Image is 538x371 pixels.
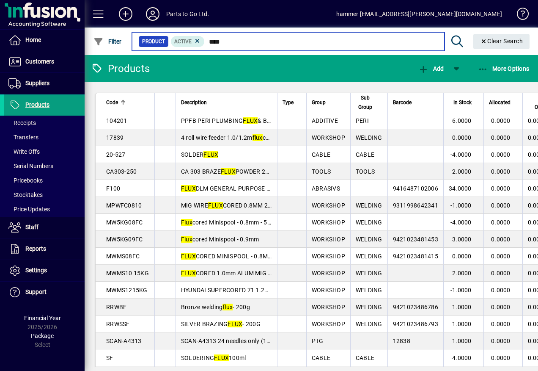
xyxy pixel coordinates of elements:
div: Code [106,98,149,107]
span: Support [25,288,47,295]
em: FLUX [208,202,223,209]
span: 0.0000 [491,287,511,293]
span: Receipts [8,119,36,126]
span: SILVER BRAZING - 200G [181,321,261,327]
a: Home [4,30,85,51]
span: RRWBF [106,304,126,310]
em: FLUX [203,151,218,158]
em: FLUX [181,185,196,192]
span: 0.0000 [452,134,472,141]
a: Reports [4,238,85,260]
em: FLUX [181,270,196,277]
span: ADDITIVE [312,117,338,124]
em: flux [222,304,233,310]
span: 0.0000 [491,134,511,141]
em: FLUX [181,253,196,260]
span: 0.0000 [491,202,511,209]
span: 20-527 [106,151,126,158]
span: Pricebooks [8,177,43,184]
span: Home [25,36,41,43]
button: Clear [473,34,530,49]
span: Write Offs [8,148,40,155]
div: hammer [EMAIL_ADDRESS][PERSON_NAME][DOMAIN_NAME] [336,7,502,21]
a: Suppliers [4,73,85,94]
span: 0.0000 [491,151,511,158]
span: -4.0000 [450,151,472,158]
span: MWMS1215KG [106,287,148,293]
span: F100 [106,185,120,192]
span: 1.0000 [452,321,472,327]
span: 6.0000 [452,117,472,124]
em: flux [253,134,263,141]
span: Code [106,98,118,107]
span: cored Minispool - 0.9mm [181,236,259,243]
span: 17839 [106,134,124,141]
span: WORKSHOP [312,134,345,141]
span: SOLDER [181,151,219,158]
span: Staff [25,224,38,230]
span: 0.0000 [491,304,511,310]
div: Barcode [393,98,438,107]
a: Customers [4,51,85,72]
button: Add [112,6,139,22]
span: CABLE [356,151,374,158]
a: Receipts [4,116,85,130]
span: 0.0000 [491,185,511,192]
a: Support [4,282,85,303]
div: Sub Group [356,93,382,112]
span: WELDING [356,253,382,260]
mat-chip: Activation Status: Active [171,36,205,47]
span: WELDING [356,202,382,209]
span: 4 roll wire feeder 1.0/1.2m cored [181,134,278,141]
span: 0.0000 [491,270,511,277]
div: Allocated [489,98,518,107]
button: Profile [139,6,166,22]
span: 34.0000 [449,185,472,192]
span: WORKSHOP [312,219,345,226]
span: CA303-250 [106,168,137,175]
span: CABLE [356,354,374,361]
a: Price Updates [4,202,85,216]
span: Customers [25,58,54,65]
span: Stocktakes [8,191,43,198]
span: WORKSHOP [312,304,345,310]
span: WORKSHOP [312,270,345,277]
span: 12838 [393,338,410,344]
span: -1.0000 [450,202,472,209]
span: SF [106,354,113,361]
span: WELDING [356,134,382,141]
span: Package [31,332,54,339]
span: CABLE [312,151,330,158]
em: FLUX [243,117,258,124]
span: 0.0000 [491,168,511,175]
span: 9421023481415 [393,253,438,260]
span: TOOLS [356,168,375,175]
span: 9311998642341 [393,202,438,209]
span: WORKSHOP [312,202,345,209]
span: 0.0000 [491,253,511,260]
span: 0.0000 [491,338,511,344]
span: WORKSHOP [312,236,345,243]
a: Knowledge Base [511,2,527,29]
a: Stocktakes [4,188,85,202]
span: SCAN-A4313 24 needles only (19pc) for Indust scaler [181,338,334,344]
span: Barcode [393,98,412,107]
span: CA 303 BRAZE POWDER 250GM [181,168,282,175]
span: RRWSSF [106,321,130,327]
span: 0.0000 [491,354,511,361]
span: WELDING [356,321,382,327]
span: PERI [356,117,369,124]
button: Add [416,61,446,76]
span: Reports [25,245,46,252]
em: FLUX [228,321,242,327]
span: 9421023486793 [393,321,438,327]
span: Serial Numbers [8,163,53,169]
a: Serial Numbers [4,159,85,173]
span: WORKSHOP [312,287,345,293]
span: 1.0000 [452,304,472,310]
span: WELDING [356,304,382,310]
span: SCAN-A4313 [106,338,142,344]
span: WELDING [356,270,382,277]
div: In Stock [449,98,479,107]
span: -4.0000 [450,354,472,361]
